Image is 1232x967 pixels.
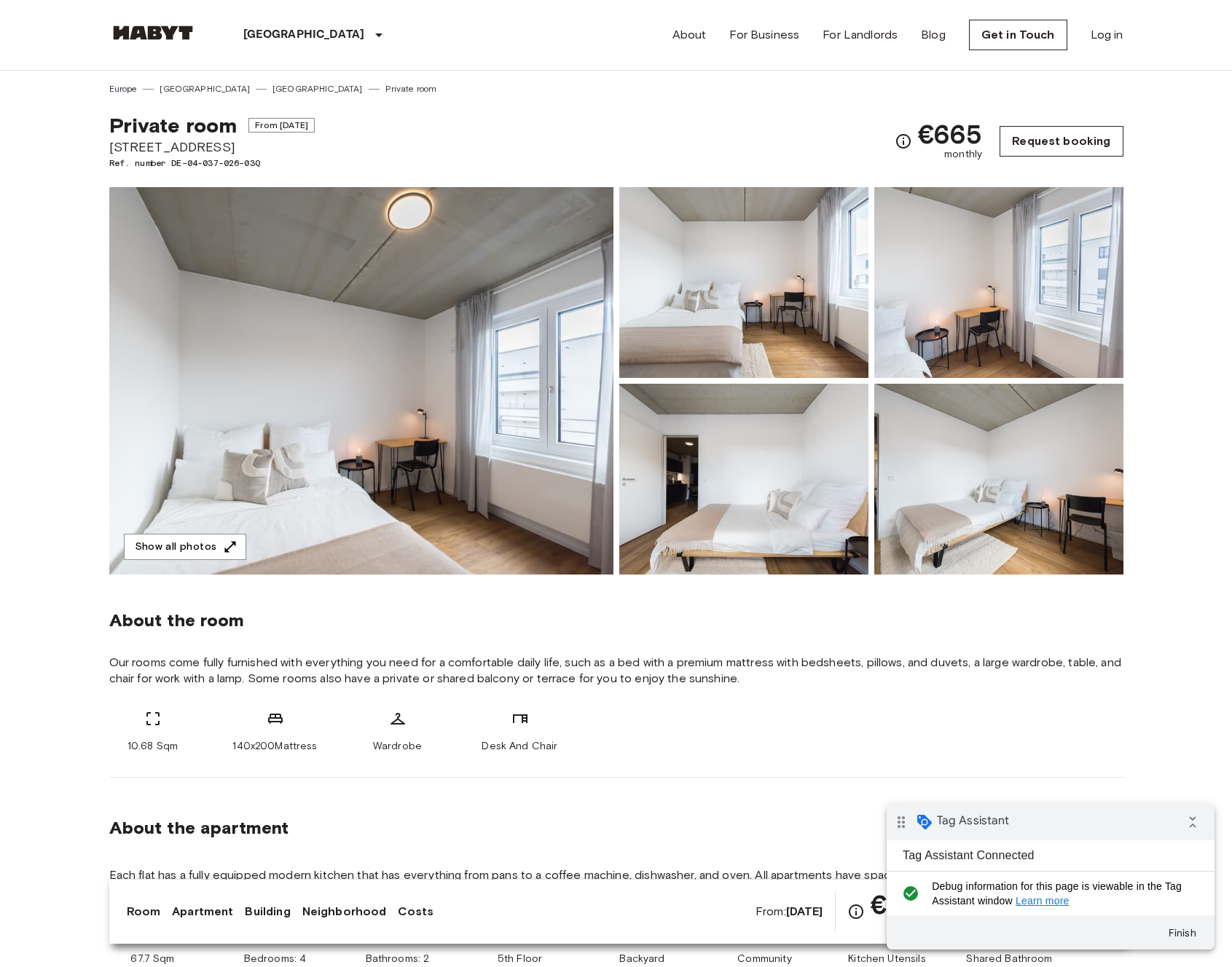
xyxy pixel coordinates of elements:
[823,26,898,44] a: For Landlords
[619,187,868,378] img: Picture of unit DE-04-037-026-03Q
[373,739,422,754] span: Wardrobe
[109,138,315,157] span: [STREET_ADDRESS]
[756,904,823,920] span: From:
[109,82,138,95] a: Europe
[918,121,983,147] span: €665
[944,147,982,162] span: monthly
[498,952,542,966] span: 5th Floor
[291,4,321,33] i: Collapse debug badge
[127,739,178,754] span: 10.68 Sqm
[127,903,161,920] a: Room
[270,116,322,142] button: Finish
[847,903,865,920] svg: Check cost overview for full price breakdown. Please note that discounts apply to new joiners onl...
[848,952,925,966] span: Kitchen Utensils
[160,82,250,95] a: [GEOGRAPHIC_DATA]
[45,75,304,104] span: Debug information for this page is viewable in the Tag Assistant window
[969,20,1067,50] a: Get in Touch
[895,133,912,150] svg: Check cost overview for full price breakdown. Please note that discounts apply to new joiners onl...
[302,903,387,920] a: Neighborhood
[12,75,36,104] i: check_circle
[672,26,707,44] a: About
[1091,26,1123,44] a: Log in
[109,25,197,40] img: Habyt
[243,26,365,44] p: [GEOGRAPHIC_DATA]
[245,903,290,920] a: Building
[129,91,183,103] a: Learn more
[966,952,1052,966] span: Shared Bathroom
[871,891,935,917] span: €665
[124,534,246,561] button: Show all photos
[1000,126,1123,157] a: Request booking
[385,82,437,95] a: Private room
[366,952,430,966] span: Bathrooms: 2
[921,26,946,44] a: Blog
[482,739,557,754] span: Desk And Chair
[232,739,317,754] span: 140x200Mattress
[109,867,1123,899] span: Each flat has a fully equipped modern kitchen that has everything from pans to a coffee machine, ...
[109,187,613,575] img: Marketing picture of unit DE-04-037-026-03Q
[272,82,363,95] a: [GEOGRAPHIC_DATA]
[130,952,174,966] span: 67.7 Sqm
[109,113,238,138] span: Private room
[109,655,1123,687] span: Our rooms come fully furnished with everything you need for a comfortable daily life, such as a b...
[619,384,868,575] img: Picture of unit DE-04-037-026-03Q
[398,903,433,920] a: Costs
[109,609,1123,631] span: About the room
[50,9,122,24] span: Tag Assistant
[109,817,289,839] span: About the apartment
[172,903,233,920] a: Apartment
[248,118,315,133] span: From [DATE]
[619,952,664,966] span: Backyard
[786,904,823,918] b: [DATE]
[729,26,799,44] a: For Business
[874,187,1123,378] img: Picture of unit DE-04-037-026-03Q
[109,157,315,170] span: Ref. number DE-04-037-026-03Q
[874,384,1123,575] img: Picture of unit DE-04-037-026-03Q
[244,952,307,966] span: Bedrooms: 4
